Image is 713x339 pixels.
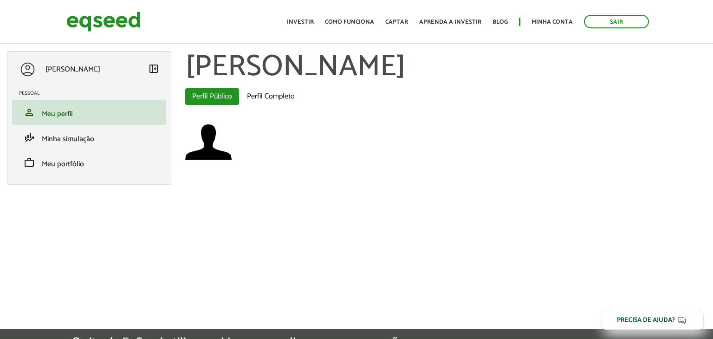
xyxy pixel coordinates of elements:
a: personMeu perfil [19,107,159,118]
img: EqSeed [66,9,141,34]
a: Perfil Completo [240,88,302,105]
span: Meu portfólio [42,158,84,170]
a: finance_modeMinha simulação [19,132,159,143]
span: finance_mode [24,132,35,143]
img: Foto de Rafaela Vincenzi [185,119,232,165]
a: Aprenda a investir [419,19,481,25]
a: Sair [584,15,649,28]
span: left_panel_close [148,63,159,74]
a: Captar [385,19,408,25]
a: Minha conta [532,19,573,25]
li: Minha simulação [12,125,166,150]
a: Perfil Público [185,88,239,105]
h2: Pessoal [19,91,166,96]
li: Meu perfil [12,100,166,125]
a: Investir [287,19,314,25]
span: person [24,107,35,118]
p: [PERSON_NAME] [45,65,100,74]
span: Meu perfil [42,108,73,120]
a: Como funciona [325,19,374,25]
span: Minha simulação [42,133,94,145]
li: Meu portfólio [12,150,166,175]
a: workMeu portfólio [19,157,159,168]
a: Blog [493,19,508,25]
span: work [24,157,35,168]
a: Ver perfil do usuário. [185,119,232,165]
a: Colapsar menu [148,63,159,76]
h1: [PERSON_NAME] [185,51,706,84]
